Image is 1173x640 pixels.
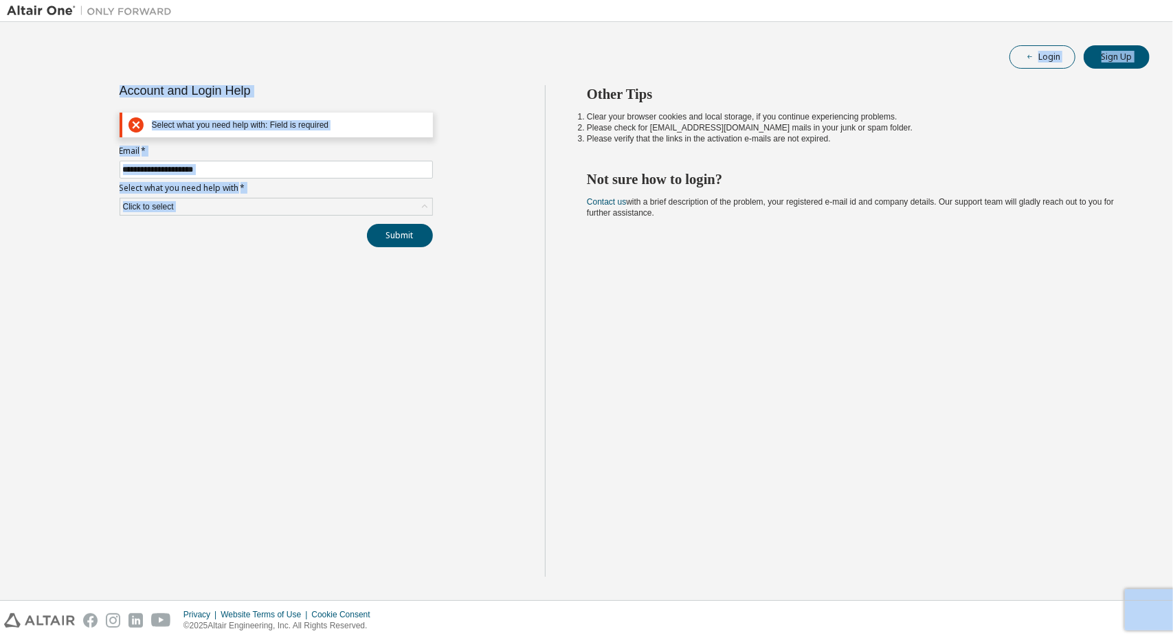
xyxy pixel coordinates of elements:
[7,4,179,18] img: Altair One
[152,120,427,130] div: Select what you need help with: Field is required
[587,197,626,207] a: Contact us
[120,198,432,215] div: Click to select
[221,609,311,620] div: Website Terms of Use
[1009,45,1075,69] button: Login
[587,111,1125,122] li: Clear your browser cookies and local storage, if you continue experiencing problems.
[587,122,1125,133] li: Please check for [EMAIL_ADDRESS][DOMAIN_NAME] mails in your junk or spam folder.
[183,609,221,620] div: Privacy
[587,197,1114,218] span: with a brief description of the problem, your registered e-mail id and company details. Our suppo...
[367,224,433,247] button: Submit
[120,146,433,157] label: Email
[151,613,171,628] img: youtube.svg
[183,620,379,632] p: © 2025 Altair Engineering, Inc. All Rights Reserved.
[587,85,1125,103] h2: Other Tips
[120,183,433,194] label: Select what you need help with
[83,613,98,628] img: facebook.svg
[106,613,120,628] img: instagram.svg
[129,613,143,628] img: linkedin.svg
[1084,45,1150,69] button: Sign Up
[120,85,370,96] div: Account and Login Help
[123,201,174,212] div: Click to select
[587,170,1125,188] h2: Not sure how to login?
[4,613,75,628] img: altair_logo.svg
[587,133,1125,144] li: Please verify that the links in the activation e-mails are not expired.
[311,609,378,620] div: Cookie Consent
